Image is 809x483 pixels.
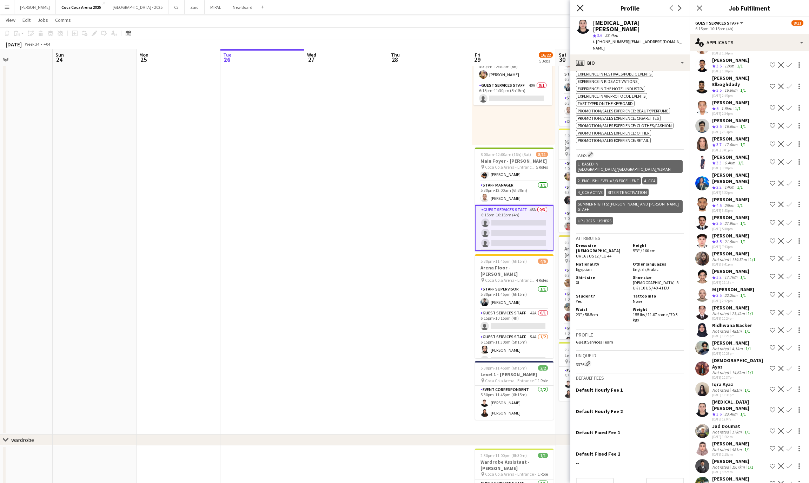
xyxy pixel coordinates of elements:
[730,257,748,262] div: 119.5km
[576,200,683,213] div: Summer Nights: [PERSON_NAME] and [PERSON_NAME] STAFF
[475,386,553,420] app-card-role: Event Correspondent2/25:30pm-11:45pm (6h15m)[PERSON_NAME][PERSON_NAME]
[735,106,741,111] app-skills-label: 1/1
[712,316,755,321] div: [DATE] 10:24pm
[576,339,684,345] p: Guest Services Team
[791,20,803,26] span: 8/11
[559,290,637,324] app-card-role: Guest Services Staff2/27:00pm-11:00pm (4h)[PERSON_NAME][DEMOGRAPHIC_DATA] Ayaz
[576,160,683,173] div: 1_Based in [GEOGRAPHIC_DATA]/[GEOGRAPHIC_DATA]/Ajman
[716,142,722,147] span: 3.7
[730,464,746,470] div: 19.7km
[716,63,722,68] span: 3.5
[740,411,746,417] app-skills-label: 1/1
[578,138,649,143] span: Promotion/Sales Experience: Retail
[716,160,722,165] span: 3.3
[475,333,553,367] app-card-role: Guest Services Staff54A1/26:15pm-11:30pm (5h15m)[PERSON_NAME]
[576,312,598,317] span: 23" / 58.5cm
[14,0,56,14] button: [PERSON_NAME]
[744,387,750,393] app-skills-label: 1/1
[593,39,682,51] span: | [EMAIL_ADDRESS][DOMAIN_NAME]
[569,359,621,364] span: Coca Cola Arena - Entrance F
[54,56,64,64] span: 24
[480,152,531,157] span: 8:00am-12:00am (16h) (Sat)
[485,378,537,383] span: Coca Cola Arena - Entrance F
[576,253,611,259] span: UK 16 / US 12 / EU 44
[576,151,684,158] h3: Tags
[576,243,627,253] h5: Dress size [DEMOGRAPHIC_DATA]
[716,411,722,417] span: 3.6
[576,293,627,299] h5: Student?
[390,56,400,64] span: 28
[695,20,739,26] span: Guest Services Staff
[712,166,749,170] div: [DATE] 3:19pm
[578,101,633,106] span: Fast Typer on the Keyboard
[559,129,637,233] div: 4:00pm-2:30am (10h30m) (Sun)8/10[GEOGRAPHIC_DATA] - Rahat [PERSON_NAME] Coca Cola Arena - Entranc...
[712,423,751,429] div: Jad Doumat
[604,33,619,38] span: 23.4km
[576,352,684,359] h3: Unique ID
[559,159,637,183] app-card-role: Guest Services Staff1/14:00pm-2:30am (10h30m)[PERSON_NAME]
[606,189,649,196] div: Bite Rite Activation
[740,274,746,280] app-skills-label: 1/1
[578,123,672,128] span: Promotion/Sales Experience: Clothes/Fashion
[576,299,582,304] span: Yes
[750,257,755,262] app-skills-label: 1/1
[712,417,767,422] div: [DATE] 12:07am
[695,26,803,31] div: 6:15pm-10:15pm (4h)
[576,438,684,445] div: --
[712,381,751,387] div: Iqra Ayaz
[576,261,627,267] h5: Nationality
[723,63,736,69] div: 12km
[712,227,749,231] div: [DATE] 5:30pm
[712,346,730,351] div: Not rated
[712,280,749,285] div: [DATE] 12:18am
[38,17,48,23] span: Jobs
[576,177,641,184] div: 2_English Level = 3/3 Excellent
[712,458,755,464] div: [PERSON_NAME]
[593,39,629,44] span: t. [PHONE_NUMBER]
[723,411,739,417] div: 23.4km
[723,87,739,93] div: 16.6km
[576,360,684,367] div: 3376
[712,154,749,160] div: [PERSON_NAME]
[576,235,684,241] h3: Attributes
[576,267,592,272] span: Egyptian
[716,124,722,129] span: 3.5
[536,164,548,170] span: 5 Roles
[744,447,750,452] app-skills-label: 1/1
[712,440,751,447] div: [PERSON_NAME]
[564,133,620,138] span: 4:00pm-2:30am (10h30m) (Sun)
[740,124,746,129] app-skills-label: 1/1
[633,299,642,304] span: None
[576,408,623,415] h3: Default Hourly Fee 2
[559,183,637,209] app-card-role: Staff Supervisor1/16:30pm-12:45am (6h15m)[PERSON_NAME] [PERSON_NAME]
[538,471,548,477] span: 1 Role
[44,41,50,47] div: +04
[712,51,749,56] div: [DATE] 1:14pm
[593,20,684,32] div: [MEDICAL_DATA][PERSON_NAME]
[712,299,754,303] div: [DATE] 2:12pm
[168,0,185,14] button: C3
[558,56,566,64] span: 30
[578,79,637,84] span: Experience in Kids Activations
[480,259,527,264] span: 5:30pm-11:45pm (6h15m)
[712,214,749,221] div: [PERSON_NAME]
[730,346,744,351] div: 4.1km
[712,435,751,439] div: [DATE] 1:56am
[559,235,637,339] app-job-card: 6:30pm-12:45am (6h15m) (Sun)8/8Arena Floor - Rahat [PERSON_NAME] Coca Cola Arena - Entrance F4 Ro...
[740,87,746,93] app-skills-label: 1/1
[569,152,620,157] span: Coca Cola Arena - Entrance F
[712,172,767,184] div: [PERSON_NAME] [PERSON_NAME]
[712,148,749,152] div: [DATE] 3:01pm
[730,370,746,375] div: 14.6km
[633,267,647,272] span: English ,
[475,148,553,252] div: 8:00am-12:00am (16h) (Sat)8/11Main Foyer - [PERSON_NAME] Coca Cola Arena - Entrance F5 Roles[PERS...
[55,17,71,23] span: Comms
[633,275,684,280] h5: Shoe size
[712,111,749,116] div: [DATE] 2:34pm
[222,56,232,64] span: 26
[712,190,767,195] div: [DATE] 3:22pm
[712,370,730,375] div: Not rated
[633,248,656,253] span: 5'3" / 160 cm
[473,81,552,105] app-card-role: Guest Services Staff40A0/16:15pm-11:30pm (5h15m)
